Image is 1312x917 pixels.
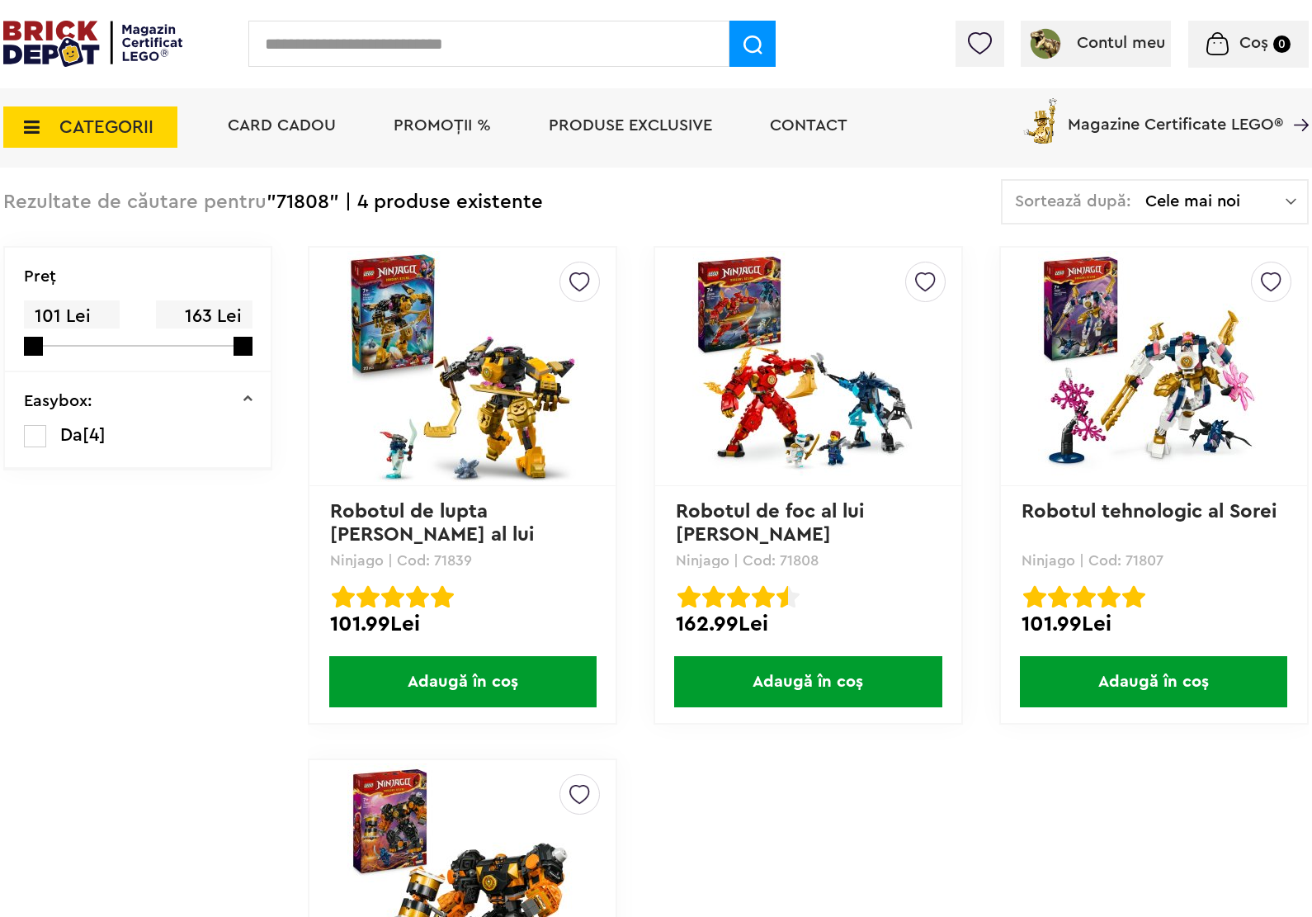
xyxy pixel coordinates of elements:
[228,117,336,134] a: Card Cadou
[1027,35,1165,51] a: Contul meu
[1068,95,1283,133] span: Magazine Certificate LEGO®
[406,585,429,608] img: Evaluare cu stele
[329,656,597,707] span: Adaugă în coș
[1020,656,1287,707] span: Adaugă în coș
[1283,95,1309,111] a: Magazine Certificate LEGO®
[24,268,56,285] p: Preţ
[674,656,942,707] span: Adaugă în coș
[347,251,578,482] img: Robotul de lupta Spinjitzu al lui Arin
[330,502,540,568] a: Robotul de lupta [PERSON_NAME] al lui [PERSON_NAME]
[381,585,404,608] img: Evaluare cu stele
[1001,656,1307,707] a: Adaugă în coș
[676,613,941,635] div: 162.99Lei
[3,192,267,212] span: Rezultate de căutare pentru
[1022,502,1277,522] a: Robotul tehnologic al Sorei
[752,585,775,608] img: Evaluare cu stele
[1023,585,1046,608] img: Evaluare cu stele
[330,613,595,635] div: 101.99Lei
[677,585,701,608] img: Evaluare cu stele
[1239,35,1268,51] span: Coș
[655,656,961,707] a: Adaugă în coș
[1022,553,1286,568] p: Ninjago | Cod: 71807
[431,585,454,608] img: Evaluare cu stele
[1015,193,1131,210] span: Sortează după:
[24,393,92,409] p: Easybox:
[727,585,750,608] img: Evaluare cu stele
[1077,35,1165,51] span: Contul meu
[776,585,800,608] img: Evaluare cu stele
[1273,35,1291,53] small: 0
[549,117,712,134] a: Produse exclusive
[394,117,491,134] a: PROMOȚII %
[309,656,616,707] a: Adaugă în coș
[1022,613,1286,635] div: 101.99Lei
[60,426,83,444] span: Da
[1097,585,1121,608] img: Evaluare cu stele
[3,179,543,226] div: "71808" | 4 produse existente
[676,553,941,568] p: Ninjago | Cod: 71808
[156,300,252,333] span: 163 Lei
[1038,251,1269,482] img: Robotul tehnologic al Sorei
[24,300,120,333] span: 101 Lei
[676,502,870,545] a: Robotul de foc al lui [PERSON_NAME]
[770,117,847,134] a: Contact
[1073,585,1096,608] img: Evaluare cu stele
[330,553,595,568] p: Ninjago | Cod: 71839
[692,251,923,482] img: Robotul de foc al lui Kai
[1048,585,1071,608] img: Evaluare cu stele
[83,426,106,444] span: [4]
[59,118,153,136] span: CATEGORII
[1145,193,1286,210] span: Cele mai noi
[332,585,355,608] img: Evaluare cu stele
[1122,585,1145,608] img: Evaluare cu stele
[356,585,380,608] img: Evaluare cu stele
[702,585,725,608] img: Evaluare cu stele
